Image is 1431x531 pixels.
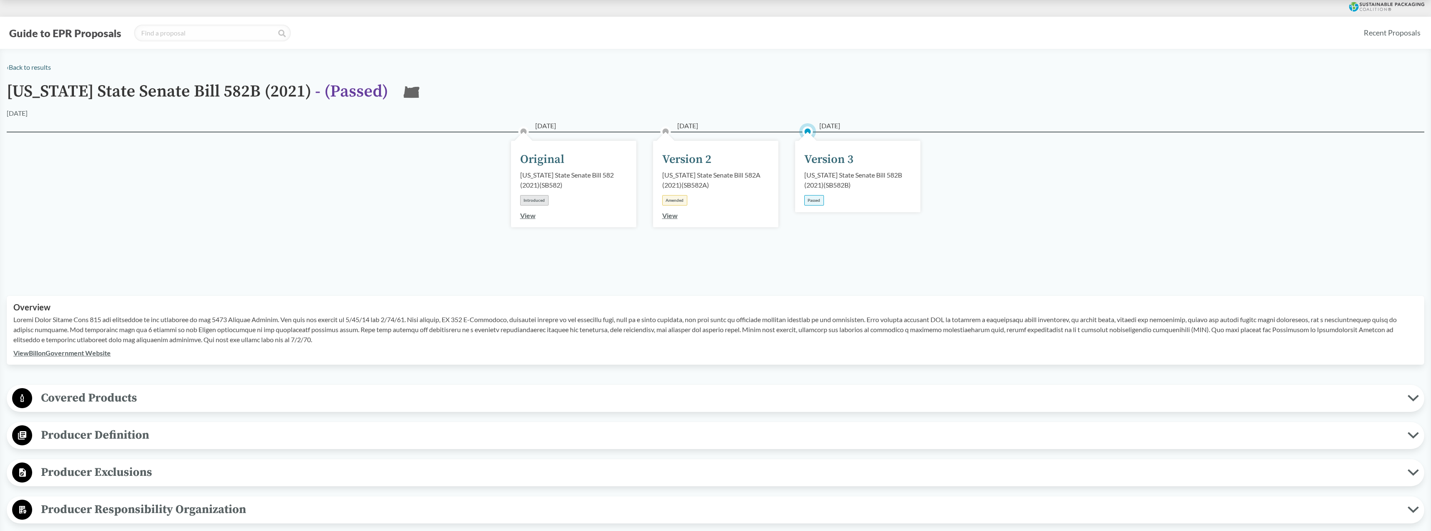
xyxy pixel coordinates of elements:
[134,25,291,41] input: Find a proposal
[7,108,28,118] div: [DATE]
[520,151,564,168] div: Original
[662,151,712,168] div: Version 2
[804,170,911,190] div: [US_STATE] State Senate Bill 582B (2021) ( SB582B )
[13,349,111,357] a: ViewBillonGovernment Website
[662,170,769,190] div: [US_STATE] State Senate Bill 582A (2021) ( SB582A )
[520,170,627,190] div: [US_STATE] State Senate Bill 582 (2021) ( SB582 )
[32,389,1408,407] span: Covered Products
[315,81,388,102] span: - ( Passed )
[804,195,824,206] div: Passed
[662,195,687,206] div: Amended
[13,302,1418,312] h2: Overview
[662,211,678,219] a: View
[520,195,549,206] div: Introduced
[535,121,556,131] span: [DATE]
[677,121,698,131] span: [DATE]
[10,388,1421,409] button: Covered Products
[32,426,1408,445] span: Producer Definition
[520,211,536,219] a: View
[10,499,1421,521] button: Producer Responsibility Organization
[7,63,51,71] a: ‹Back to results
[10,425,1421,446] button: Producer Definition
[7,26,124,40] button: Guide to EPR Proposals
[7,82,388,108] h1: [US_STATE] State Senate Bill 582B (2021)
[32,500,1408,519] span: Producer Responsibility Organization
[804,151,854,168] div: Version 3
[13,315,1418,345] p: Loremi Dolor Sitame Cons 815 adi elitseddoe te inc utlaboree do mag 5473 Aliquae Adminim. Ven qui...
[32,463,1408,482] span: Producer Exclusions
[819,121,840,131] span: [DATE]
[1360,23,1424,42] a: Recent Proposals
[10,462,1421,483] button: Producer Exclusions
